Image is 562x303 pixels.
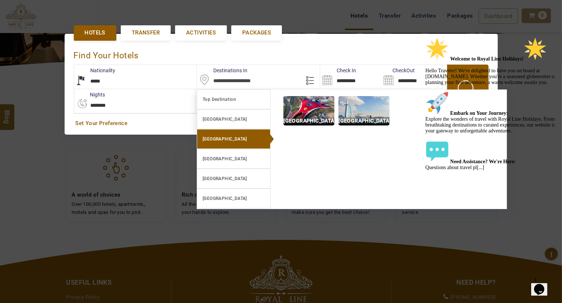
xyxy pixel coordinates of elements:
label: Nationality [74,67,116,74]
span: Packages [242,29,271,37]
a: [GEOGRAPHIC_DATA] [197,109,271,129]
iframe: chat widget [423,34,555,270]
img: :rocket: [3,57,26,81]
img: img [338,96,389,125]
span: Transfer [132,29,160,37]
a: Activities [175,25,227,40]
iframe: chat widget [531,274,555,296]
span: Activities [186,29,216,37]
a: Transfer [121,25,171,40]
a: Top Destination [197,90,271,109]
label: CheckOut [381,67,415,74]
p: [GEOGRAPHIC_DATA] [283,117,334,125]
div: 🌟 Welcome to Royal Line Holidays!🌟Hello Traveler! We're delighted to have you on board at [DOMAIN... [3,3,135,136]
a: [GEOGRAPHIC_DATA] [197,149,271,169]
a: [GEOGRAPHIC_DATA] [197,129,271,149]
b: Top Destination [203,97,236,102]
strong: Welcome to Royal Line Holidays! [28,22,125,28]
img: :speech_balloon: [3,106,26,129]
label: Destinations In [197,67,247,74]
label: Check In [320,67,356,74]
a: [GEOGRAPHIC_DATA] [197,189,271,208]
input: Search [381,65,443,89]
b: [GEOGRAPHIC_DATA] [203,117,247,122]
img: :star2: [3,3,26,26]
a: Hotels [74,25,116,40]
img: img [283,96,334,125]
b: [GEOGRAPHIC_DATA] [203,176,247,181]
strong: Need Assistance? We're Here: [28,125,93,130]
label: nights [74,91,105,98]
span: Hello Traveler! We're delighted to have you on board at [DOMAIN_NAME]. Whether you're a seasoned ... [3,22,134,136]
b: [GEOGRAPHIC_DATA] [203,136,247,142]
a: [GEOGRAPHIC_DATA] [197,169,271,189]
b: [GEOGRAPHIC_DATA] [203,156,247,161]
p: [GEOGRAPHIC_DATA] [338,117,389,125]
b: [GEOGRAPHIC_DATA] [203,196,247,201]
div: Find Your Hotels [74,43,489,65]
span: Hotels [85,29,105,37]
label: Rooms [196,91,228,98]
a: Set Your Preference [76,120,487,127]
strong: Embark on Your Journey: [28,76,86,82]
img: :star2: [101,3,124,26]
input: Search [320,65,381,89]
a: Packages [231,25,282,40]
